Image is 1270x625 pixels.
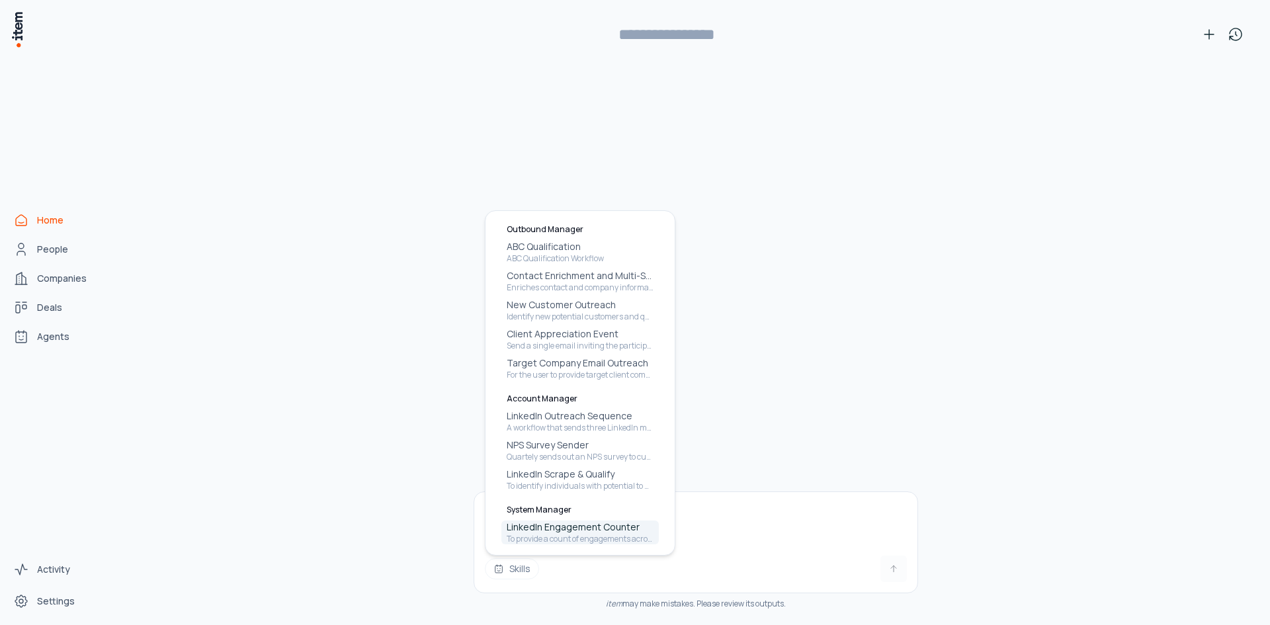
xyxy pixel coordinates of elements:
[501,409,659,433] button: LinkedIn Outreach SequenceA workflow that sends three LinkedIn messages with 3-day waiting periods
[501,521,659,544] button: LinkedIn Engagement CounterTo provide a count of engagements across WB LinkedIn profiles each month.
[507,481,654,491] p: To identify individuals with potential to work for companies which are close to our ideal custome...
[501,468,659,491] button: LinkedIn Scrape & QualifyTo identify individuals with potential to work for companies which are c...
[507,253,654,264] p: ABC Qualification Workflow
[507,370,654,380] p: For the user to provide target client companies, and the worker to find 1-2 contacts that meet ou...
[507,282,654,293] p: Enriches contact and company information, qualifies the contact and adds them to a list
[37,214,63,227] span: Home
[8,265,108,292] a: Companies
[507,269,654,282] p: Contact Enrichment and Multi-Stage Outreach
[8,236,108,263] a: People
[11,11,24,48] img: Item Brain Logo
[501,298,659,322] button: New Customer OutreachIdentify new potential customers and qualify them for LinkedIn outreach
[37,563,70,576] span: Activity
[507,452,654,462] p: Quartely sends out an NPS survey to current customers.
[507,224,583,235] span: Outbound Manager
[37,301,62,314] span: Deals
[606,598,622,609] i: item
[501,438,659,462] button: NPS Survey SenderQuartely sends out an NPS survey to current customers.
[507,534,654,544] p: To provide a count of engagements across WB LinkedIn profiles each month.
[474,599,918,609] div: may make mistakes. Please review its outputs.
[485,558,539,579] button: Skills
[507,240,654,253] p: ABC Qualification
[507,312,654,322] p: Identify new potential customers and qualify them for LinkedIn outreach
[507,409,654,423] p: LinkedIn Outreach Sequence
[507,394,577,404] span: Account Manager
[501,240,659,264] button: ABC QualificationABC Qualification Workflow
[37,330,69,343] span: Agents
[501,356,659,380] button: Target Company Email OutreachFor the user to provide target client companies, and the worker to f...
[509,562,530,575] span: Skills
[507,505,571,515] span: System Manager
[37,243,68,256] span: People
[37,595,75,608] span: Settings
[507,468,654,481] p: LinkedIn Scrape & Qualify
[37,272,87,285] span: Companies
[8,323,108,350] a: Agents
[507,298,654,312] p: New Customer Outreach
[1222,21,1249,48] button: View history
[507,423,654,433] p: A workflow that sends three LinkedIn messages with 3-day waiting periods
[8,556,108,583] a: Activity
[501,269,659,293] button: Contact Enrichment and Multi-Stage OutreachEnriches contact and company information, qualifies th...
[507,341,654,351] p: Send a single email inviting the participants to our Client Appreciation Event
[507,438,654,452] p: NPS Survey Sender
[8,294,108,321] a: Deals
[507,521,654,534] p: LinkedIn Engagement Counter
[1196,21,1222,48] button: New conversation
[507,356,654,370] p: Target Company Email Outreach
[8,207,108,233] a: Home
[501,327,659,351] button: Client Appreciation EventSend a single email inviting the participants to our Client Appreciation...
[507,327,654,341] p: Client Appreciation Event
[8,588,108,614] a: Settings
